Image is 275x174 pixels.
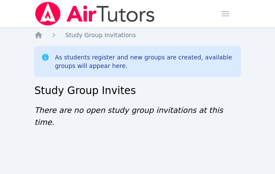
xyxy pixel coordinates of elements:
[65,32,136,38] span: Study Group Invitations
[34,31,240,39] nav: Breadcrumb
[34,84,240,97] h2: Study Group Invites
[65,31,136,39] a: Study Group Invitations
[55,53,234,70] div: As students register and new groups are created, available groups will appear here.
[34,106,223,127] span: There are no open study group invitations at this time.
[34,2,155,26] img: Air Tutors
